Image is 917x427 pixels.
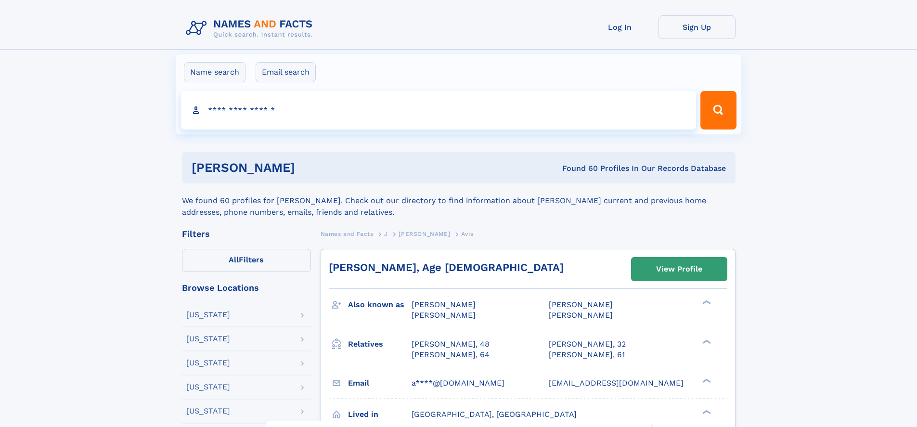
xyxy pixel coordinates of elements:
label: Email search [256,62,316,82]
a: [PERSON_NAME], 64 [412,349,490,360]
img: Logo Names and Facts [182,15,321,41]
a: [PERSON_NAME], 61 [549,349,625,360]
a: [PERSON_NAME], Age [DEMOGRAPHIC_DATA] [329,261,564,273]
div: We found 60 profiles for [PERSON_NAME]. Check out our directory to find information about [PERSON... [182,183,736,218]
div: [US_STATE] [186,359,230,367]
h3: Email [348,375,412,391]
a: [PERSON_NAME] [399,228,450,240]
a: [PERSON_NAME], 48 [412,339,490,349]
label: Filters [182,249,311,272]
span: All [229,255,239,264]
h3: Also known as [348,297,412,313]
input: search input [181,91,697,129]
a: Log In [581,15,659,39]
h3: Relatives [348,336,412,352]
div: [US_STATE] [186,335,230,343]
a: Sign Up [659,15,736,39]
a: View Profile [632,258,727,281]
label: Name search [184,62,245,82]
span: [PERSON_NAME] [549,300,613,309]
div: ❯ [700,409,711,415]
div: [US_STATE] [186,383,230,391]
div: Filters [182,230,311,238]
span: [PERSON_NAME] [549,311,613,320]
div: [US_STATE] [186,407,230,415]
h1: [PERSON_NAME] [192,162,429,174]
span: Avis [461,231,473,237]
a: Names and Facts [321,228,374,240]
div: ❯ [700,338,711,345]
span: [PERSON_NAME] [412,300,476,309]
div: [US_STATE] [186,311,230,319]
div: ❯ [700,299,711,306]
span: [GEOGRAPHIC_DATA], [GEOGRAPHIC_DATA] [412,410,577,419]
span: [EMAIL_ADDRESS][DOMAIN_NAME] [549,378,684,388]
div: Found 60 Profiles In Our Records Database [428,163,726,174]
span: [PERSON_NAME] [399,231,450,237]
div: View Profile [656,258,702,280]
h3: Lived in [348,406,412,423]
a: [PERSON_NAME], 32 [549,339,626,349]
button: Search Button [700,91,736,129]
a: J [384,228,388,240]
span: [PERSON_NAME] [412,311,476,320]
div: Browse Locations [182,284,311,292]
span: J [384,231,388,237]
div: ❯ [700,377,711,384]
